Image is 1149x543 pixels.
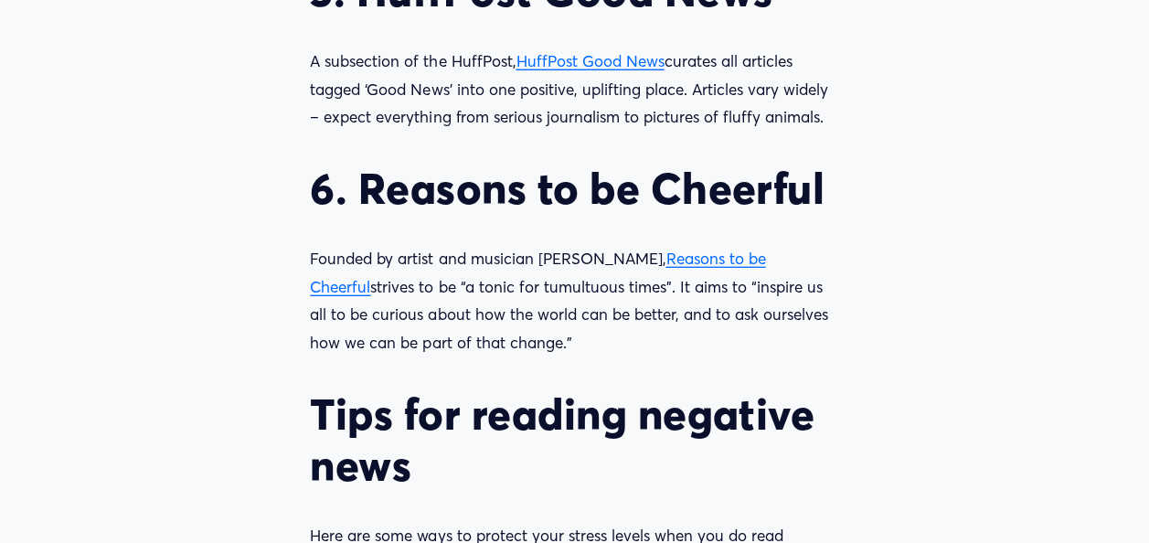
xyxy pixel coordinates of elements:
[310,389,838,492] h2: Tips for reading negative news
[310,245,838,357] p: Founded by artist and musician [PERSON_NAME], strives to be “a tonic for tumultuous times”. It ai...
[310,163,838,214] h2: 6. Reasons to be Cheerful
[516,51,664,70] a: HuffPost Good News
[310,48,838,132] p: A subsection of the HuffPost, curates all articles tagged ‘Good News’ into one positive, upliftin...
[310,249,765,296] a: Reasons to be Cheerful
